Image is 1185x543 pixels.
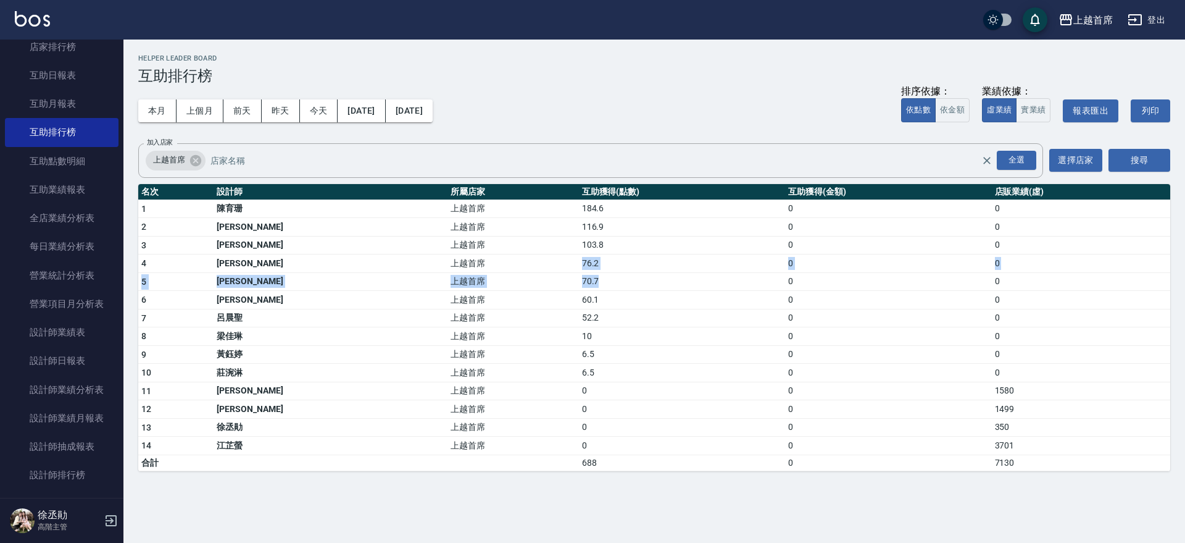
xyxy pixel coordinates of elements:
td: 0 [579,382,785,400]
div: 業績依據： [982,85,1050,98]
td: 上越首席 [447,236,578,255]
span: 上越首席 [146,154,193,166]
th: 互助獲得(點數) [579,184,785,200]
td: 黃鈺婷 [214,345,447,364]
td: 688 [579,455,785,471]
label: 加入店家 [147,138,173,147]
a: 互助月報表 [5,90,118,118]
td: 0 [785,437,991,455]
span: 14 [141,440,152,450]
td: 350 [992,418,1170,437]
button: 上越首席 [1054,7,1118,33]
button: 本月 [138,99,177,122]
td: 184.6 [579,200,785,218]
td: 上越首席 [447,218,578,237]
td: 上越首席 [447,255,578,273]
a: 每日業績分析表 [5,232,118,261]
td: 上越首席 [447,364,578,382]
td: 0 [785,382,991,400]
img: Logo [15,11,50,27]
button: 登出 [1123,9,1170,32]
a: 互助排行榜 [5,118,118,146]
button: 上個月 [177,99,223,122]
a: 設計師日報表 [5,347,118,375]
td: 上越首席 [447,400,578,419]
h3: 互助排行榜 [138,67,1170,85]
td: 0 [992,255,1170,273]
div: 上越首席 [1073,12,1113,28]
a: 全店業績分析表 [5,204,118,232]
td: [PERSON_NAME] [214,400,447,419]
td: 0 [992,327,1170,346]
td: 1580 [992,382,1170,400]
a: 商品銷售排行榜 [5,490,118,518]
button: [DATE] [386,99,433,122]
td: 0 [785,218,991,237]
button: 選擇店家 [1049,149,1102,172]
td: 0 [992,364,1170,382]
td: 6.5 [579,364,785,382]
td: 103.8 [579,236,785,255]
button: 依點數 [901,98,936,122]
button: 搜尋 [1108,149,1170,172]
td: 0 [785,455,991,471]
td: 上越首席 [447,418,578,437]
a: 設計師排行榜 [5,461,118,489]
table: a dense table [138,184,1170,471]
button: save [1023,7,1047,32]
span: 2 [141,222,146,232]
td: 0 [785,400,991,419]
td: 116.9 [579,218,785,237]
a: 營業項目月分析表 [5,290,118,318]
th: 設計師 [214,184,447,200]
td: [PERSON_NAME] [214,272,447,291]
td: 3701 [992,437,1170,455]
input: 店家名稱 [207,149,1003,171]
td: [PERSON_NAME] [214,255,447,273]
td: 0 [579,418,785,437]
td: 0 [992,291,1170,309]
td: 徐丞勛 [214,418,447,437]
td: 0 [785,236,991,255]
a: 設計師業績表 [5,318,118,347]
td: 上越首席 [447,327,578,346]
button: 虛業績 [982,98,1017,122]
td: 呂晨聖 [214,309,447,327]
div: 排序依據： [901,85,970,98]
button: [DATE] [338,99,385,122]
button: 列印 [1131,99,1170,122]
p: 高階主管 [38,521,101,532]
button: 今天 [300,99,338,122]
span: 10 [141,368,152,377]
span: 3 [141,240,146,250]
td: 梁佳琳 [214,327,447,346]
td: 0 [579,400,785,419]
button: Open [994,148,1039,172]
span: 13 [141,423,152,432]
td: 0 [579,437,785,455]
td: 上越首席 [447,272,578,291]
span: 11 [141,386,152,396]
td: [PERSON_NAME] [214,382,447,400]
td: 52.2 [579,309,785,327]
td: [PERSON_NAME] [214,236,447,255]
button: 實業績 [1016,98,1050,122]
img: Person [10,508,35,533]
td: 0 [785,255,991,273]
td: [PERSON_NAME] [214,291,447,309]
td: 0 [785,327,991,346]
td: 陳育珊 [214,200,447,218]
a: 店家排行榜 [5,33,118,61]
span: 9 [141,350,146,360]
button: 前天 [223,99,262,122]
td: 60.1 [579,291,785,309]
button: Clear [978,152,996,169]
td: 0 [992,200,1170,218]
td: 0 [992,272,1170,291]
td: 6.5 [579,345,785,364]
td: 0 [785,291,991,309]
a: 互助業績報表 [5,175,118,204]
td: 0 [785,345,991,364]
a: 互助點數明細 [5,147,118,175]
td: 江芷螢 [214,437,447,455]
